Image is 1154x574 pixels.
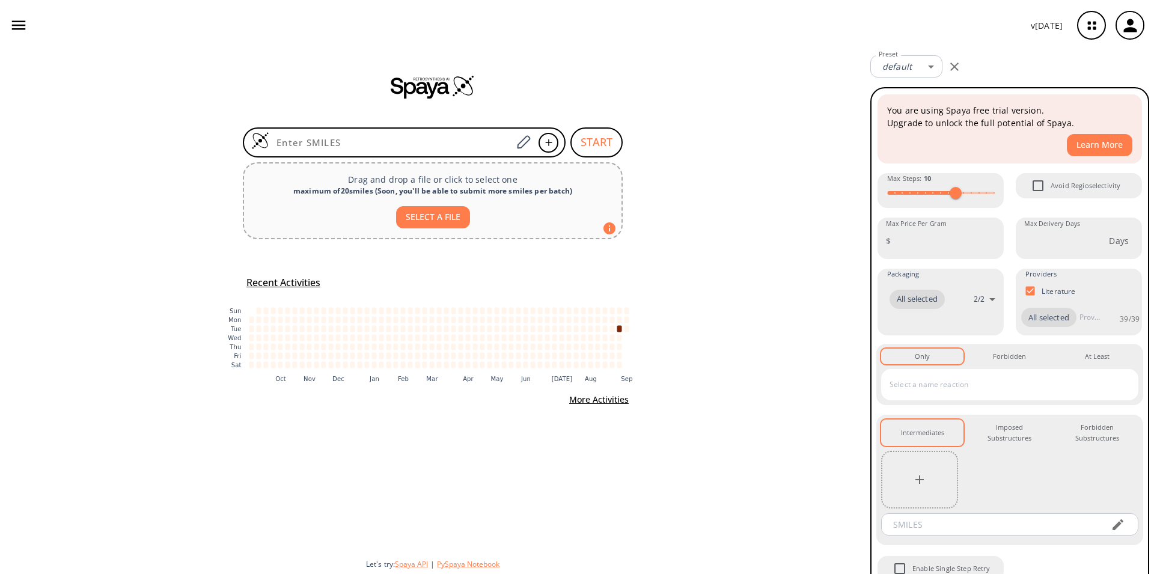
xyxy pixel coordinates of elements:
[879,50,898,59] label: Preset
[924,174,931,183] strong: 10
[230,308,241,314] text: Sun
[1067,134,1132,156] button: Learn More
[1024,219,1080,228] label: Max Delivery Days
[887,269,919,279] span: Packaging
[885,513,1101,536] input: SMILES
[366,559,861,569] div: Let's try:
[993,351,1026,362] div: Forbidden
[585,375,597,382] text: Aug
[912,563,991,574] span: Enable Single Step Retry
[1056,349,1138,364] button: At Least
[968,349,1051,364] button: Forbidden
[391,75,475,99] img: Spaya logo
[915,351,930,362] div: Only
[1085,351,1110,362] div: At Least
[251,132,269,150] img: Logo Spaya
[398,375,409,382] text: Feb
[437,559,499,569] button: PySpaya Notebook
[230,326,242,332] text: Tue
[426,375,438,382] text: Mar
[1025,269,1057,279] span: Providers
[231,362,242,368] text: Sat
[570,127,623,157] button: START
[246,276,320,289] h5: Recent Activities
[886,219,947,228] label: Max Price Per Gram
[269,136,512,148] input: Enter SMILES
[1056,420,1138,447] button: Forbidden Substructures
[882,61,912,72] em: default
[275,375,633,382] g: x-axis tick label
[978,422,1041,444] div: Imposed Substructures
[396,206,470,228] button: SELECT A FILE
[887,375,1115,394] input: Select a name reaction
[1051,180,1120,191] span: Avoid Regioselectivity
[1120,314,1140,324] p: 39 / 39
[552,375,573,382] text: [DATE]
[887,173,931,184] span: Max Steps :
[242,273,325,293] button: Recent Activities
[887,104,1132,129] p: You are using Spaya free trial version. Upgrade to unlock the full potential of Spaya.
[254,173,612,186] p: Drag and drop a file or click to select one
[1031,19,1063,32] p: v [DATE]
[490,375,503,382] text: May
[881,420,963,447] button: Intermediates
[332,375,344,382] text: Dec
[1021,312,1076,324] span: All selected
[968,420,1051,447] button: Imposed Substructures
[974,294,985,304] p: 2 / 2
[228,317,242,323] text: Mon
[395,559,428,569] button: Spaya API
[1109,234,1129,247] p: Days
[228,308,241,368] g: y-axis tick label
[428,559,437,569] span: |
[886,234,891,247] p: $
[1066,422,1129,444] div: Forbidden Substructures
[304,375,316,382] text: Nov
[228,335,241,341] text: Wed
[1042,286,1076,296] p: Literature
[890,293,945,305] span: All selected
[1076,308,1103,327] input: Provider name
[275,375,286,382] text: Oct
[881,349,963,364] button: Only
[521,375,531,382] text: Jun
[564,389,633,411] button: More Activities
[234,353,241,359] text: Fri
[1025,173,1051,198] span: Avoid Regioselectivity
[229,344,241,350] text: Thu
[369,375,379,382] text: Jan
[254,186,612,197] div: maximum of 20 smiles ( Soon, you'll be able to submit more smiles per batch )
[463,375,474,382] text: Apr
[621,375,632,382] text: Sep
[901,427,944,438] div: Intermediates
[249,307,629,368] g: cell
